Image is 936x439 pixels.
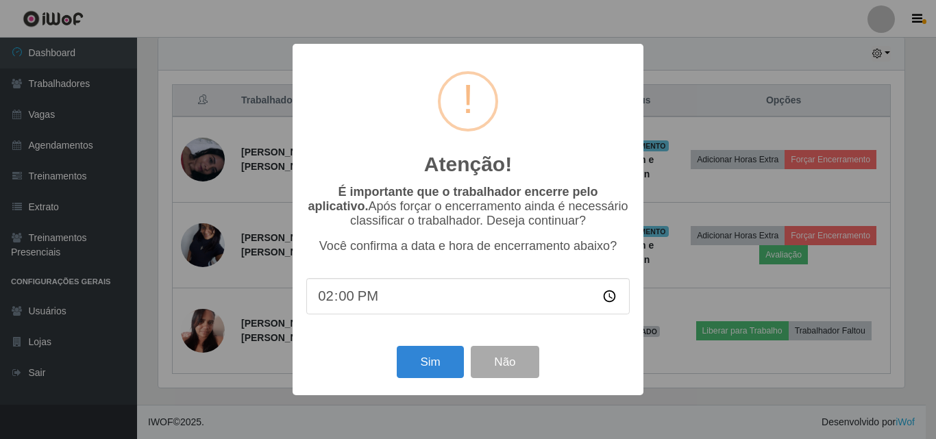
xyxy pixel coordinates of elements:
[308,185,598,213] b: É importante que o trabalhador encerre pelo aplicativo.
[306,185,630,228] p: Após forçar o encerramento ainda é necessário classificar o trabalhador. Deseja continuar?
[471,346,539,378] button: Não
[306,239,630,253] p: Você confirma a data e hora de encerramento abaixo?
[397,346,463,378] button: Sim
[424,152,512,177] h2: Atenção!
